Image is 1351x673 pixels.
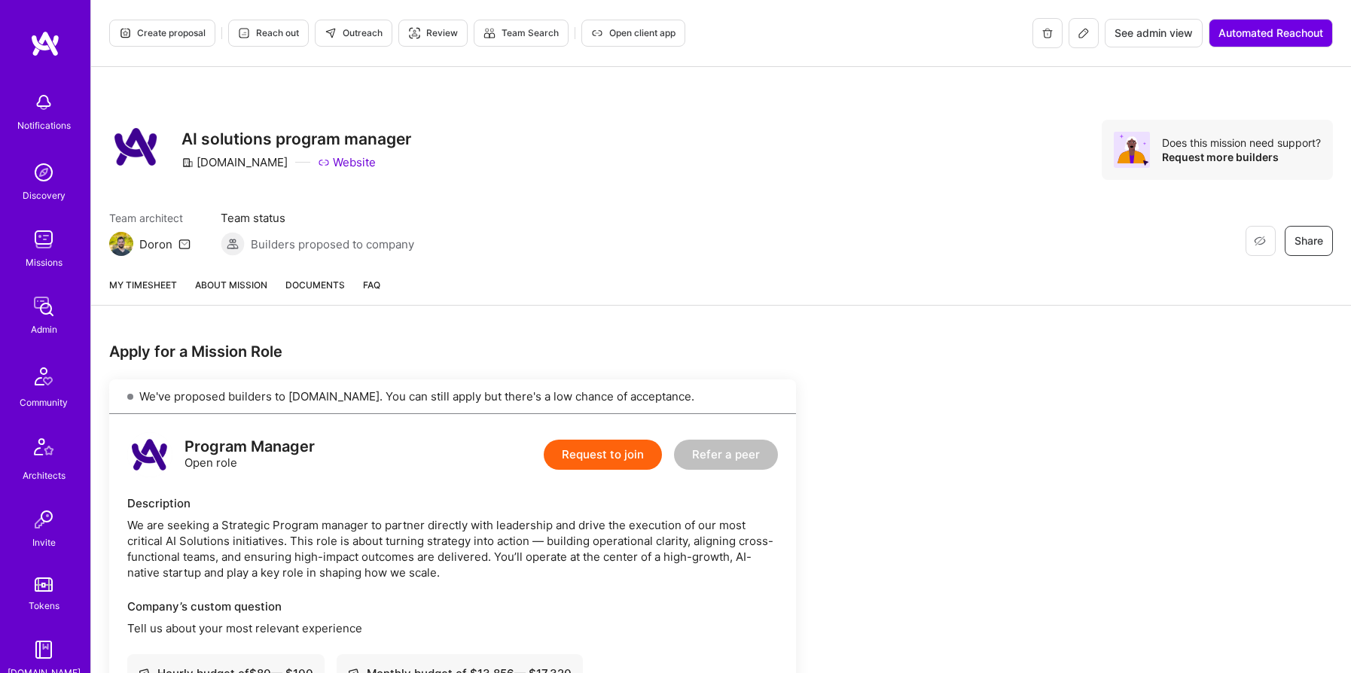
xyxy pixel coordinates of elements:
img: Architects [26,431,62,467]
div: Missions [26,254,63,270]
img: Community [26,358,62,394]
div: Architects [23,467,66,483]
div: Program Manager [185,439,315,455]
button: Team Search [474,20,569,47]
img: Builders proposed to company [221,232,245,256]
span: Create proposal [119,26,206,40]
div: Community [20,394,68,410]
i: icon Targeter [408,27,420,39]
a: FAQ [363,277,380,305]
button: Automated Reachout [1209,19,1333,47]
span: Team architect [109,210,191,226]
span: See admin view [1115,26,1193,41]
img: bell [29,87,59,117]
div: Company’s custom question [127,598,778,614]
span: Review [408,26,458,40]
i: icon CompanyGray [181,157,194,169]
div: Request more builders [1162,150,1321,164]
div: Tokens [29,598,59,614]
button: Reach out [228,20,309,47]
div: Description [127,495,778,511]
span: Automated Reachout [1218,26,1323,41]
button: Open client app [581,20,685,47]
span: Open client app [591,26,675,40]
div: Notifications [17,117,71,133]
img: tokens [35,577,53,592]
button: Outreach [315,20,392,47]
i: icon Proposal [119,27,131,39]
img: teamwork [29,224,59,254]
button: Request to join [544,440,662,470]
div: Open role [185,439,315,470]
div: We've proposed builders to [DOMAIN_NAME]. You can still apply but there's a low chance of accepta... [109,379,796,414]
button: Refer a peer [674,440,778,470]
a: Documents [285,277,345,305]
span: Team status [221,210,414,226]
div: Admin [31,321,57,337]
img: logo [127,432,172,477]
img: Company Logo [109,120,163,174]
p: Tell us about your most relevant experience [127,620,778,636]
img: Invite [29,504,59,534]
img: logo [30,30,60,57]
div: Discovery [23,187,66,203]
span: Share [1295,233,1323,248]
div: Does this mission need support? [1162,136,1321,150]
div: Doron [139,236,172,252]
div: We are seeking a Strategic Program manager to partner directly with leadership and drive the exec... [127,517,778,580]
span: Documents [285,277,345,293]
img: guide book [29,635,59,665]
button: Share [1285,226,1333,256]
i: icon EyeClosed [1254,235,1266,247]
a: About Mission [195,277,267,305]
button: Create proposal [109,20,215,47]
div: Apply for a Mission Role [109,342,796,361]
button: Review [398,20,468,47]
img: admin teamwork [29,291,59,321]
span: Outreach [325,26,383,40]
a: Website [318,154,376,170]
button: See admin view [1105,19,1203,47]
span: Reach out [238,26,299,40]
img: Avatar [1114,132,1150,168]
img: Team Architect [109,232,133,256]
img: discovery [29,157,59,187]
span: Team Search [483,26,559,40]
span: Builders proposed to company [251,236,414,252]
a: My timesheet [109,277,177,305]
h3: AI solutions program manager [181,129,411,148]
div: Invite [32,534,56,550]
div: [DOMAIN_NAME] [181,154,288,170]
i: icon Mail [178,238,191,250]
